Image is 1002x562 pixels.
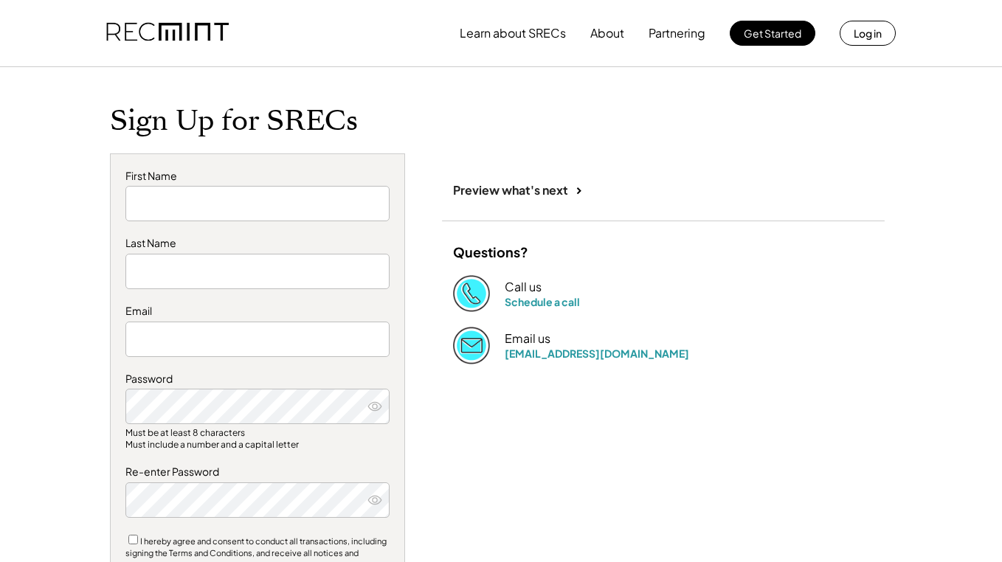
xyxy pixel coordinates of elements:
[106,8,229,58] img: recmint-logotype%403x.png
[505,295,580,308] a: Schedule a call
[460,18,566,48] button: Learn about SRECs
[453,275,490,312] img: Phone%20copy%403x.png
[505,347,689,360] a: [EMAIL_ADDRESS][DOMAIN_NAME]
[649,18,705,48] button: Partnering
[730,21,815,46] button: Get Started
[505,280,542,295] div: Call us
[590,18,624,48] button: About
[125,427,390,450] div: Must be at least 8 characters Must include a number and a capital letter
[125,236,390,251] div: Last Name
[125,372,390,386] div: Password
[453,243,528,260] div: Questions?
[125,465,390,479] div: Re-enter Password
[840,21,896,46] button: Log in
[505,331,550,347] div: Email us
[125,169,390,184] div: First Name
[125,304,390,319] div: Email
[110,104,892,139] h1: Sign Up for SRECs
[453,183,568,198] div: Preview what's next
[453,327,490,364] img: Email%202%403x.png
